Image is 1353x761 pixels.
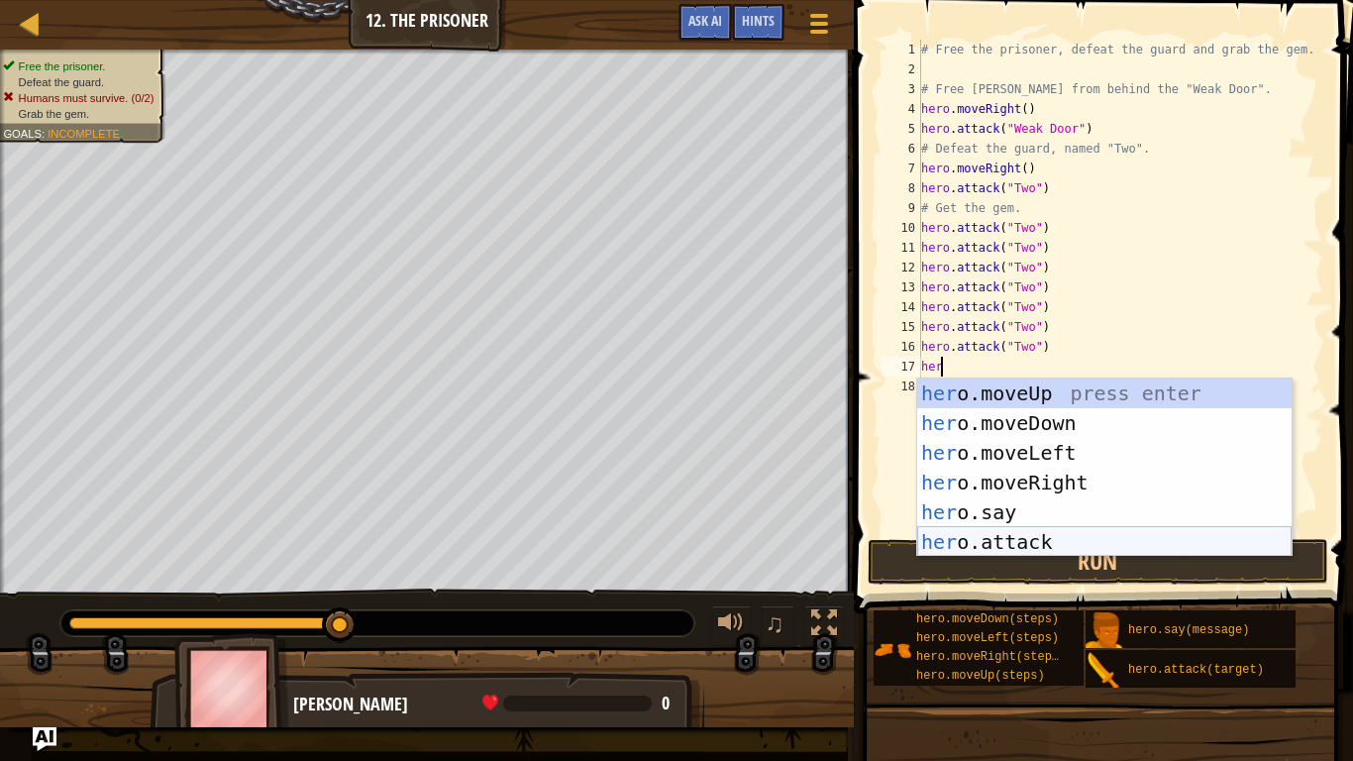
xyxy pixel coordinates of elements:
div: 9 [882,198,921,218]
div: 13 [882,277,921,297]
img: portrait.png [1086,612,1123,650]
div: 6 [882,139,921,159]
button: Toggle fullscreen [804,605,844,646]
li: Humans must survive. [3,90,154,106]
button: Ask AI [33,727,56,751]
div: 3 [882,79,921,99]
span: Goals [3,127,42,140]
div: health: -0.00 / 180 [482,695,670,712]
span: hero.attack(target) [1128,663,1264,677]
div: 18 [882,377,921,396]
span: ♫ [765,608,784,638]
div: 4 [882,99,921,119]
button: ♫ [761,605,794,646]
span: hero.moveUp(steps) [916,669,1045,683]
button: Adjust volume [711,605,751,646]
span: hero.say(message) [1128,623,1249,637]
li: Defeat the guard. [3,74,154,90]
span: 0 [662,691,670,715]
span: Free the prisoner. [19,59,106,72]
span: Humans must survive. (0/2) [19,91,155,104]
li: Free the prisoner. [3,58,154,74]
span: hero.moveLeft(steps) [916,631,1059,645]
span: Grab the gem. [19,107,90,120]
li: Grab the gem. [3,106,154,122]
div: 11 [882,238,921,258]
span: Defeat the guard. [19,75,105,88]
button: Run [868,539,1329,585]
img: portrait.png [874,631,911,669]
span: Ask AI [688,11,722,30]
div: 7 [882,159,921,178]
div: 12 [882,258,921,277]
div: 14 [882,297,921,317]
span: hero.moveDown(steps) [916,612,1059,626]
div: 8 [882,178,921,198]
div: [PERSON_NAME] [293,692,684,717]
span: Incomplete [48,127,120,140]
img: thang_avatar_frame.png [174,633,289,743]
img: portrait.png [1086,652,1123,690]
div: 15 [882,317,921,337]
button: Ask AI [678,4,732,41]
div: 16 [882,337,921,357]
div: 10 [882,218,921,238]
button: Show game menu [794,4,844,51]
span: : [42,127,48,140]
span: Hints [742,11,775,30]
div: 17 [882,357,921,377]
div: 5 [882,119,921,139]
span: hero.moveRight(steps) [916,650,1066,664]
div: 2 [882,59,921,79]
div: 1 [882,40,921,59]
